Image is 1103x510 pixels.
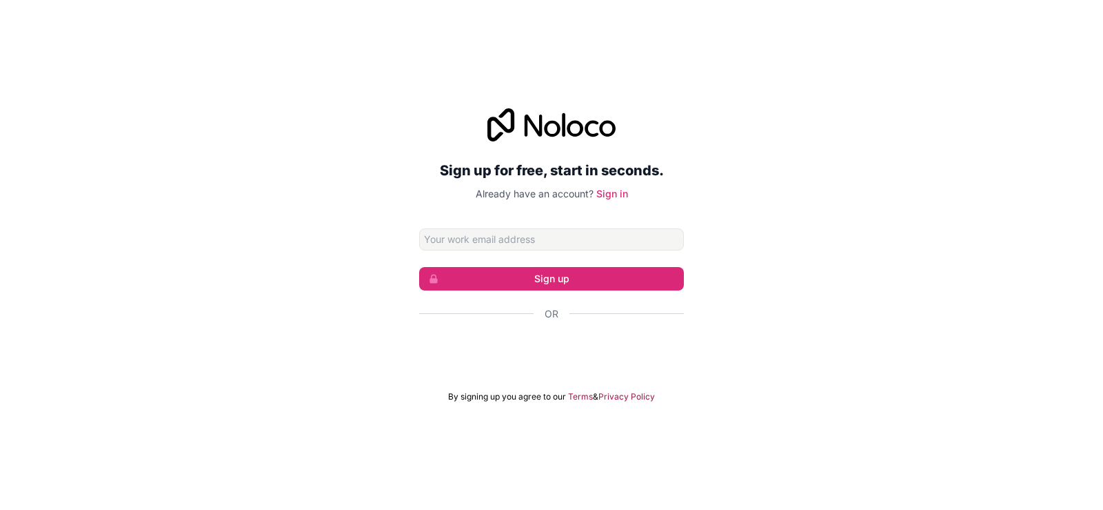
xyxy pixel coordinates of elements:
input: Email address [419,228,684,251]
a: Privacy Policy [598,391,655,402]
span: By signing up you agree to our [448,391,566,402]
h2: Sign up for free, start in seconds. [419,158,684,183]
span: Already have an account? [476,188,594,199]
span: & [593,391,598,402]
a: Terms [568,391,593,402]
button: Sign up [419,267,684,291]
span: Or [545,307,558,321]
a: Sign in [596,188,628,199]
